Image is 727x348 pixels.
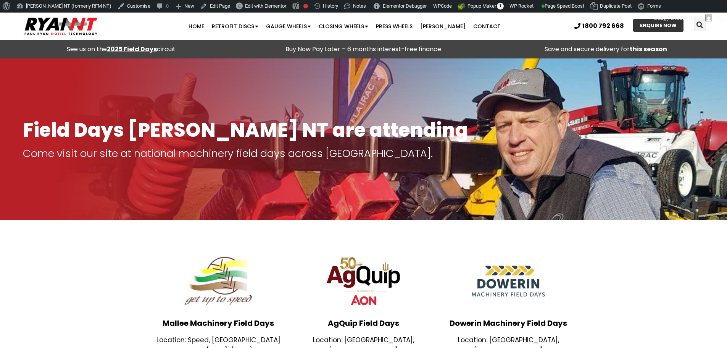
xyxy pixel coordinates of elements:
p: Come visit our site at national machinery field days across [GEOGRAPHIC_DATA]. [23,148,704,159]
p: Save and secure delivery for [488,44,723,55]
nav: Menu [141,19,548,34]
span: [PERSON_NAME] [666,15,703,21]
a: Gauge Wheels [262,19,315,34]
a: Home [185,19,208,34]
a: G'day, [651,12,715,24]
a: Closing Wheels [315,19,372,34]
span: 1800 792 668 [582,23,624,29]
div: Needs improvement [303,4,308,8]
img: Dowerin Field Days Logo [470,251,546,312]
a: Contact [469,19,505,34]
h1: Field Days [PERSON_NAME] NT are attending [23,120,704,141]
h3: AgQuip Field Days [295,319,432,327]
a: 1800 792 668 [574,23,624,29]
a: ENQUIRE NOW [633,19,683,32]
div: Search [694,19,706,31]
p: Buy Now Pay Later – 6 months interest-free finance [246,44,481,55]
span: 1 [497,3,504,10]
div: See us on the circuit [4,44,239,55]
span: ENQUIRE NOW [640,23,677,28]
p: Location: Speed, [GEOGRAPHIC_DATA] [150,335,287,345]
a: [PERSON_NAME] [416,19,469,34]
span: Edit with Elementor [245,3,286,9]
img: Ryan NT logo [23,15,99,38]
img: AgQuip Logo [325,251,401,312]
h3: Dowerin Machinery Field Days [440,319,577,327]
img: Mallee Field Days Logo [180,251,256,312]
a: Press Wheels [372,19,416,34]
a: Retrofit Discs [208,19,262,34]
h3: Mallee Machinery Field Days [150,319,287,327]
strong: this season [630,45,667,53]
a: 2025 Field Days [107,45,157,53]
